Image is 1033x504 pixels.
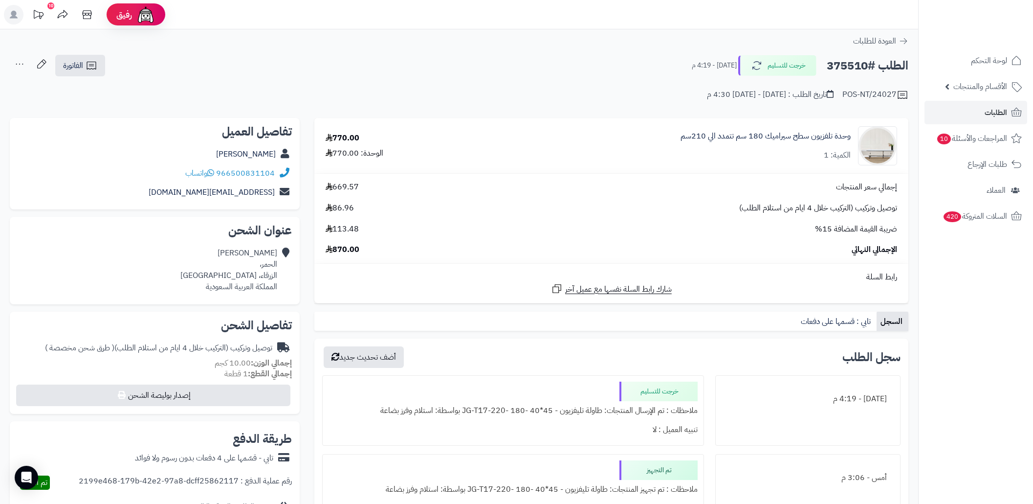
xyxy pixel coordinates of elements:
[877,312,908,331] a: السجل
[924,101,1027,124] a: الطلبات
[149,186,275,198] a: [EMAIL_ADDRESS][DOMAIN_NAME]
[827,56,908,76] h2: الطلب #375510
[136,5,155,24] img: ai-face.png
[233,433,292,445] h2: طريقة الدفع
[329,480,698,499] div: ملاحظات : تم تجهيز المنتجات: طاولة تليفزيون - 45*40 -180 -JG-T17-220 بواسطة: استلام وفرز بضاعة
[924,205,1027,228] a: السلات المتروكة420
[967,158,1007,171] span: طلبات الإرجاع
[215,357,292,369] small: 10.00 كجم
[18,320,292,331] h2: تفاصيل الشحن
[842,89,908,101] div: POS-NT/24027
[722,468,894,487] div: أمس - 3:06 م
[924,49,1027,72] a: لوحة التحكم
[551,283,672,295] a: شارك رابط السلة نفسها مع عميل آخر
[248,368,292,380] strong: إجمالي القطع:
[47,2,54,9] div: 10
[722,389,894,409] div: [DATE] - 4:19 م
[619,382,698,401] div: خرجت للتسليم
[824,150,851,161] div: الكمية: 1
[329,420,698,439] div: تنبيه العميل : لا
[326,148,383,159] div: الوحدة: 770.00
[944,211,961,222] span: 420
[116,9,132,21] span: رفيق
[738,55,816,76] button: خرجت للتسليم
[853,35,896,47] span: العودة للطلبات
[924,179,1027,202] a: العملاء
[836,182,897,193] span: إجمالي سعر المنتجات
[45,343,272,354] div: توصيل وتركيب (التركيب خلال 4 ايام من استلام الطلب)
[326,203,354,214] span: 86.96
[936,132,1007,145] span: المراجعات والأسئلة
[985,106,1007,119] span: الطلبات
[18,225,292,236] h2: عنوان الشحن
[619,460,698,480] div: تم التجهيز
[937,134,951,144] span: 10
[216,167,275,179] a: 966500831104
[326,133,359,144] div: 770.00
[692,61,737,70] small: [DATE] - 4:19 م
[324,346,404,368] button: أضف تحديث جديد
[329,401,698,420] div: ملاحظات : تم الإرسال المنتجات: طاولة تليفزيون - 45*40 -180 -JG-T17-220 بواسطة: استلام وفرز بضاعة
[707,89,834,100] div: تاريخ الطلب : [DATE] - [DATE] 4:30 م
[815,224,897,235] span: ضريبة القيمة المضافة 15%
[216,148,276,160] a: [PERSON_NAME]
[63,60,83,71] span: الفاتورة
[180,248,277,292] div: [PERSON_NAME] الحمر، الزرقاء، [GEOGRAPHIC_DATA] المملكة العربية السعودية
[185,167,214,179] a: واتساب
[953,80,1007,93] span: الأقسام والمنتجات
[924,153,1027,176] a: طلبات الإرجاع
[842,351,901,363] h3: سجل الطلب
[16,385,290,406] button: إصدار بوليصة الشحن
[135,453,273,464] div: تابي - قسّمها على 4 دفعات بدون رسوم ولا فوائد
[565,284,672,295] span: شارك رابط السلة نفسها مع عميل آخر
[858,126,897,165] img: 1753948100-1-90x90.jpg
[924,127,1027,150] a: المراجعات والأسئلة10
[739,203,897,214] span: توصيل وتركيب (التركيب خلال 4 ايام من استلام الطلب)
[318,272,904,283] div: رابط السلة
[18,126,292,137] h2: تفاصيل العميل
[79,476,292,490] div: رقم عملية الدفع : 2199e468-179b-42e2-97a8-dcff25862117
[852,244,897,255] span: الإجمالي النهائي
[251,357,292,369] strong: إجمالي الوزن:
[45,342,114,354] span: ( طرق شحن مخصصة )
[943,209,1007,223] span: السلات المتروكة
[55,55,105,76] a: الفاتورة
[15,466,38,489] div: Open Intercom Messenger
[987,183,1006,197] span: العملاء
[326,224,359,235] span: 113.48
[326,182,359,193] span: 669.57
[853,35,908,47] a: العودة للطلبات
[681,131,851,142] a: وحدة تلفزيون سطح سيراميك 180 سم تتمدد الي 210سم
[326,244,359,255] span: 870.00
[797,312,877,331] a: تابي : قسمها على دفعات
[26,5,50,27] a: تحديثات المنصة
[224,368,292,380] small: 1 قطعة
[971,54,1007,68] span: لوحة التحكم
